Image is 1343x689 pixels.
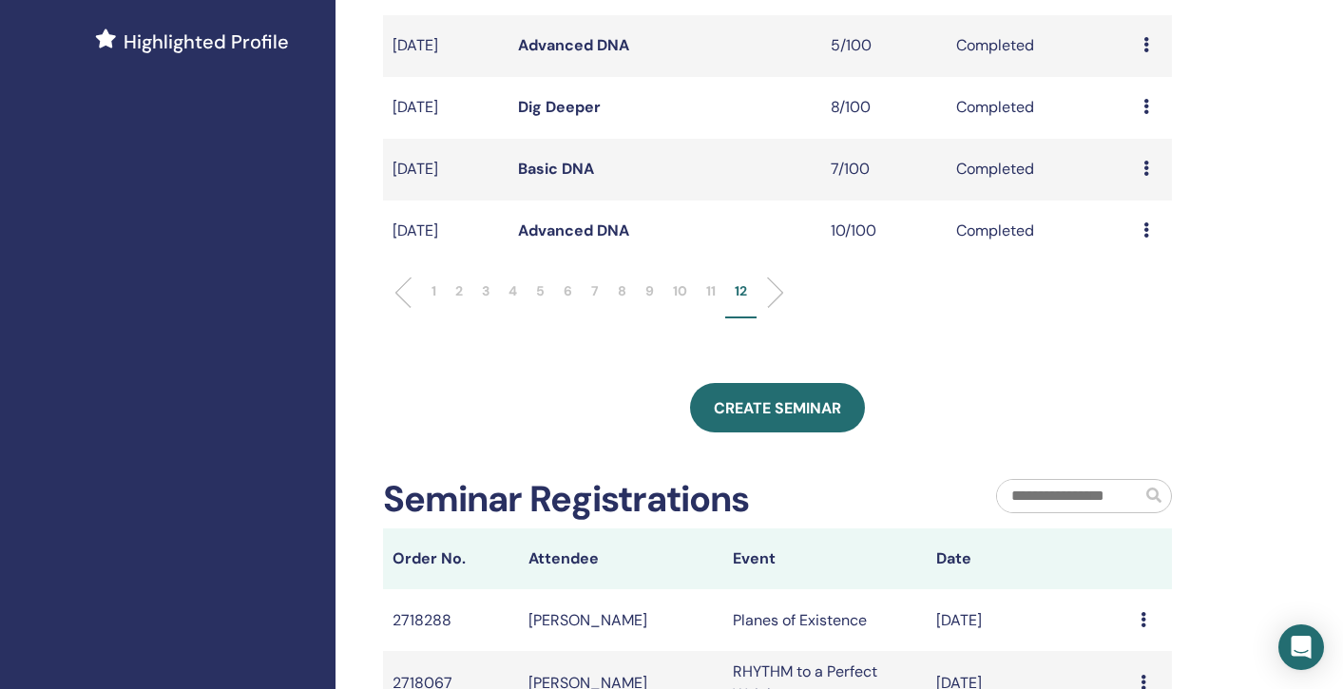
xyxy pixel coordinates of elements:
td: [PERSON_NAME] [519,589,723,651]
p: 12 [735,281,747,301]
p: 3 [482,281,489,301]
td: [DATE] [383,15,508,77]
td: [DATE] [927,589,1131,651]
a: Advanced DNA [518,35,629,55]
p: 5 [536,281,545,301]
a: Create seminar [690,383,865,432]
th: Attendee [519,528,723,589]
p: 11 [706,281,716,301]
p: 9 [645,281,654,301]
p: 10 [673,281,687,301]
td: 2718288 [383,589,519,651]
td: Completed [947,139,1135,201]
span: Create seminar [714,398,841,418]
p: 7 [591,281,599,301]
th: Order No. [383,528,519,589]
a: Advanced DNA [518,220,629,240]
td: 10/100 [821,201,947,262]
span: Highlighted Profile [124,28,289,56]
p: 8 [618,281,626,301]
td: [DATE] [383,77,508,139]
a: Dig Deeper [518,97,601,117]
th: Event [723,528,928,589]
p: 2 [455,281,463,301]
h2: Seminar Registrations [383,478,749,522]
a: Basic DNA [518,159,594,179]
p: 6 [564,281,572,301]
td: Completed [947,15,1135,77]
p: 1 [432,281,436,301]
th: Date [927,528,1131,589]
td: [DATE] [383,139,508,201]
td: Completed [947,201,1135,262]
td: [DATE] [383,201,508,262]
td: 7/100 [821,139,947,201]
td: 5/100 [821,15,947,77]
td: Completed [947,77,1135,139]
div: Open Intercom Messenger [1278,624,1324,670]
td: 8/100 [821,77,947,139]
td: Planes of Existence [723,589,928,651]
p: 4 [508,281,517,301]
